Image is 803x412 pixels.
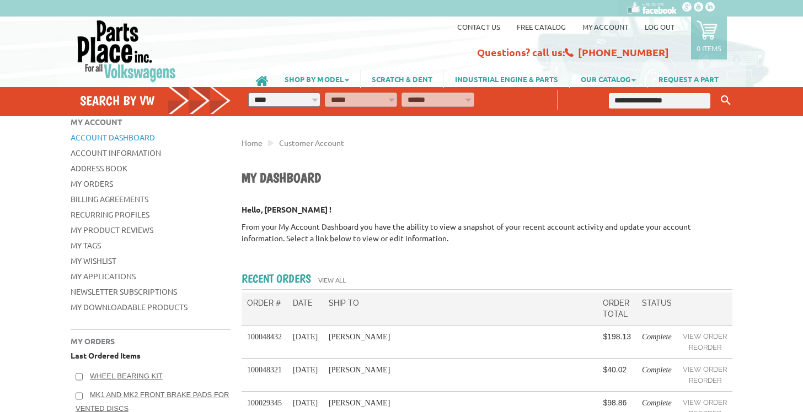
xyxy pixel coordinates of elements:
[444,69,569,88] a: INDUSTRIAL ENGINE & PARTS
[697,44,721,53] p: 0 items
[71,350,231,361] p: Last Ordered Items
[683,342,727,353] a: Reorder
[71,240,101,250] a: My Tags
[570,69,647,88] a: OUR CATALOG
[323,292,597,326] th: Ship To
[242,170,732,187] h1: My Dashboard
[71,148,161,158] a: Account Information
[242,326,287,359] td: 100048432
[71,271,136,281] a: My Applications
[683,375,727,386] a: Reorder
[71,336,115,346] span: My Orders
[242,359,287,392] td: 100048321
[242,204,331,214] strong: Hello, [PERSON_NAME] !
[242,138,263,148] a: Home
[76,391,229,412] a: MK1 and MK2 Front Brake Pads For Vented Discs
[71,163,127,173] a: Address Book
[361,69,443,88] a: SCRATCH & DENT
[242,292,287,326] th: Order #
[603,299,629,318] span: Order Total
[71,209,149,219] a: Recurring Profiles
[90,372,163,380] a: Wheel Bearing Kit
[603,398,627,407] span: $98.86
[642,399,672,407] em: Complete
[323,359,597,392] td: [PERSON_NAME]
[293,366,318,374] span: [DATE]
[293,399,318,407] span: [DATE]
[274,69,360,88] a: SHOP BY MODEL
[323,326,597,359] td: [PERSON_NAME]
[71,286,177,296] a: Newsletter Subscriptions
[71,302,188,312] a: My Downloadable Products
[691,17,727,59] a: 0 items
[293,333,318,341] span: [DATE]
[287,292,323,326] th: Date
[647,69,730,88] a: REQUEST A PART
[80,93,231,109] h4: Search by VW
[642,333,672,341] em: Complete
[718,91,734,110] button: Keyword Search
[457,22,500,31] a: Contact us
[683,397,727,408] a: View Order
[71,256,116,265] a: My Wishlist
[642,366,672,374] em: Complete
[582,22,628,31] a: My Account
[313,270,351,290] a: View All
[71,225,153,235] a: My Product Reviews
[603,332,631,341] span: $198.13
[242,272,311,285] h2: Recent Orders
[279,138,344,148] a: Customer Account
[76,19,177,83] img: Parts Place Inc!
[683,331,727,342] a: View Order
[71,132,155,142] a: Account Dashboard
[636,292,677,326] th: Status
[71,178,113,188] a: My Orders
[603,365,627,374] span: $40.02
[242,221,732,244] p: From your My Account Dashboard you have the ability to view a snapshot of your recent account act...
[683,364,727,375] a: View Order
[517,22,566,31] a: Free Catalog
[71,194,148,204] a: Billing Agreements
[71,117,122,127] span: My Account
[645,22,674,31] a: Log out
